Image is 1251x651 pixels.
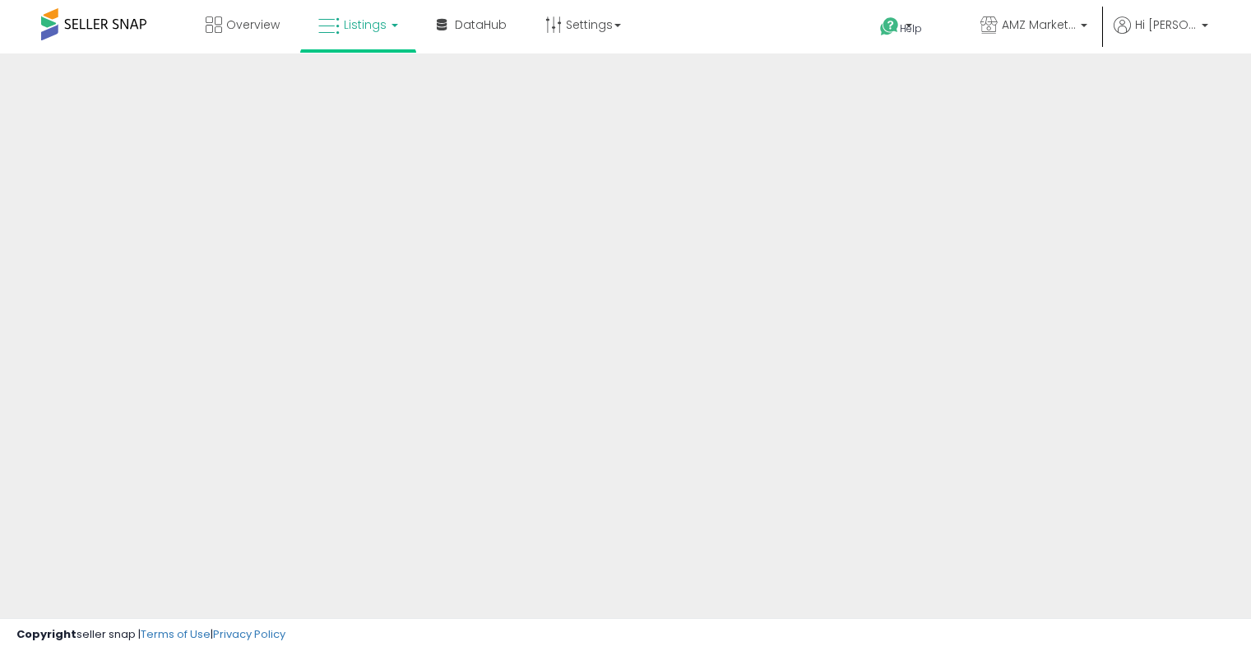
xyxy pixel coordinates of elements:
span: Overview [226,16,280,33]
span: DataHub [455,16,507,33]
span: Listings [344,16,387,33]
a: Privacy Policy [213,626,285,642]
div: seller snap | | [16,627,285,643]
a: Terms of Use [141,626,211,642]
span: Help [900,21,922,35]
i: Get Help [879,16,900,37]
strong: Copyright [16,626,76,642]
a: Hi [PERSON_NAME] [1114,16,1208,53]
a: Help [867,4,954,53]
span: AMZ Marketplace Deals [1002,16,1076,33]
span: Hi [PERSON_NAME] [1135,16,1197,33]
